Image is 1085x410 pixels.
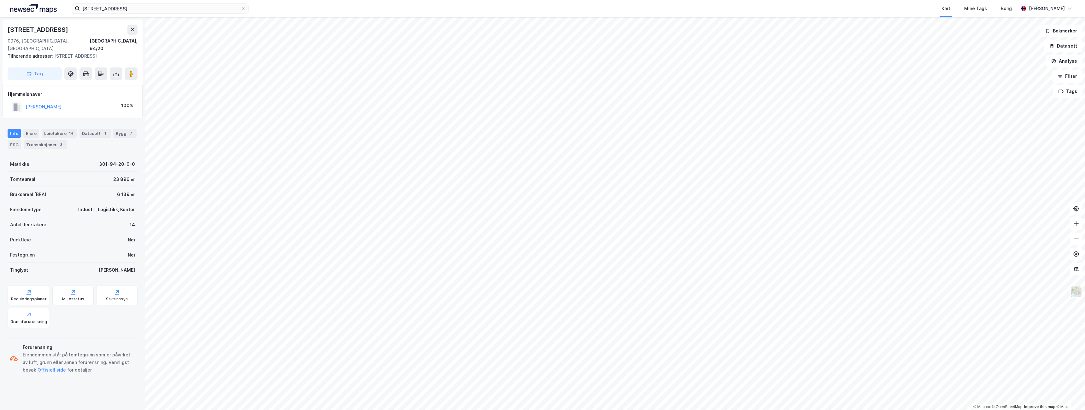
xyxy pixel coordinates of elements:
div: Matrikkel [10,160,31,168]
div: [PERSON_NAME] [99,266,135,274]
div: [PERSON_NAME] [1029,5,1065,12]
a: Improve this map [1024,405,1055,409]
div: Forurensning [23,344,135,351]
iframe: Chat Widget [1053,380,1085,410]
div: Transaksjoner [24,140,67,149]
div: 301-94-20-0-0 [99,160,135,168]
div: Tomteareal [10,176,35,183]
div: Bygg [113,129,137,138]
div: Nei [128,236,135,244]
div: 23 896 ㎡ [113,176,135,183]
span: Tilhørende adresser: [8,53,54,59]
div: 14 [68,130,74,136]
button: Bokmerker [1040,25,1082,37]
button: Filter [1052,70,1082,83]
div: Hjemmelshaver [8,90,137,98]
div: Festegrunn [10,251,35,259]
button: Tag [8,67,62,80]
div: 7 [128,130,134,136]
div: Info [8,129,21,138]
div: Kontrollprogram for chat [1053,380,1085,410]
div: [GEOGRAPHIC_DATA], 94/20 [90,37,138,52]
div: 100% [121,102,133,109]
div: Eiere [23,129,39,138]
button: Tags [1053,85,1082,98]
div: [STREET_ADDRESS] [8,25,69,35]
div: Tinglyst [10,266,28,274]
div: Grunnforurensning [10,319,47,324]
button: Analyse [1046,55,1082,67]
div: ESG [8,140,21,149]
div: [STREET_ADDRESS] [8,52,132,60]
a: Mapbox [973,405,991,409]
img: Z [1070,286,1082,298]
div: Kart [941,5,950,12]
div: Industri, Logistikk, Kontor [78,206,135,213]
input: Søk på adresse, matrikkel, gårdeiere, leietakere eller personer [80,4,241,13]
div: Bruksareal (BRA) [10,191,46,198]
div: 0976, [GEOGRAPHIC_DATA], [GEOGRAPHIC_DATA] [8,37,90,52]
div: Reguleringsplaner [11,297,47,302]
div: Nei [128,251,135,259]
div: Antall leietakere [10,221,46,228]
div: Bolig [1001,5,1012,12]
div: 6 139 ㎡ [117,191,135,198]
div: 1 [102,130,108,136]
a: OpenStreetMap [992,405,1023,409]
div: Mine Tags [964,5,987,12]
div: Saksinnsyn [106,297,128,302]
img: logo.a4113a55bc3d86da70a041830d287a7e.svg [10,4,57,13]
div: Eiendomstype [10,206,42,213]
div: Eiendommen står på tomtegrunn som er påvirket av luft, grunn eller annen forurensning. Vennligst ... [23,351,135,374]
button: Datasett [1044,40,1082,52]
div: 14 [130,221,135,228]
div: 3 [58,141,64,148]
div: Datasett [79,129,111,138]
div: Punktleie [10,236,31,244]
div: Miljøstatus [62,297,84,302]
div: Leietakere [42,129,77,138]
